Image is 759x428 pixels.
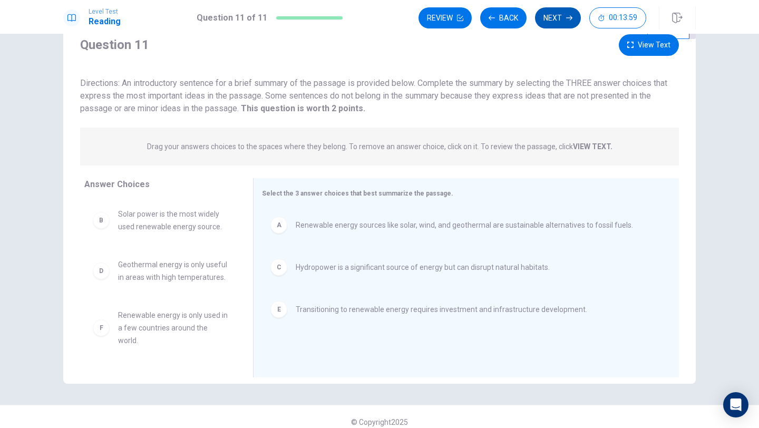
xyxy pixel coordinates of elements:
[84,199,236,241] div: BSolar power is the most widely used renewable energy source.
[480,7,527,28] button: Back
[723,392,748,417] div: Open Intercom Messenger
[93,262,110,279] div: D
[118,309,228,347] span: Renewable energy is only used in a few countries around the world.
[118,258,228,284] span: Geothermal energy is only useful in areas with high temperatures.
[262,250,662,284] div: CHydropower is a significant source of energy but can disrupt natural habitats.
[197,12,267,24] h1: Question 11 of 11
[80,36,149,53] h4: Question 11
[89,15,121,28] h1: Reading
[296,261,550,274] span: Hydropower is a significant source of energy but can disrupt natural habitats.
[84,179,150,189] span: Answer Choices
[262,293,662,326] div: ETransitioning to renewable energy requires investment and infrastructure development.
[351,418,408,426] span: © Copyright 2025
[270,217,287,234] div: A
[419,7,472,28] button: Review
[609,14,637,22] span: 00:13:59
[89,8,121,15] span: Level Test
[93,212,110,229] div: B
[270,259,287,276] div: C
[270,301,287,318] div: E
[535,7,581,28] button: Next
[84,300,236,355] div: FRenewable energy is only used in a few countries around the world.
[80,78,667,113] span: Directions: An introductory sentence for a brief summary of the passage is provided below. Comple...
[619,34,679,56] button: View Text
[262,190,453,197] span: Select the 3 answer choices that best summarize the passage.
[296,219,633,231] span: Renewable energy sources like solar, wind, and geothermal are sustainable alternatives to fossil ...
[147,142,612,151] p: Drag your answers choices to the spaces where they belong. To remove an answer choice, click on i...
[573,142,612,151] strong: VIEW TEXT.
[262,208,662,242] div: ARenewable energy sources like solar, wind, and geothermal are sustainable alternatives to fossil...
[84,250,236,292] div: DGeothermal energy is only useful in areas with high temperatures.
[239,103,365,113] strong: This question is worth 2 points.
[93,319,110,336] div: F
[118,208,228,233] span: Solar power is the most widely used renewable energy source.
[589,7,646,28] button: 00:13:59
[296,303,587,316] span: Transitioning to renewable energy requires investment and infrastructure development.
